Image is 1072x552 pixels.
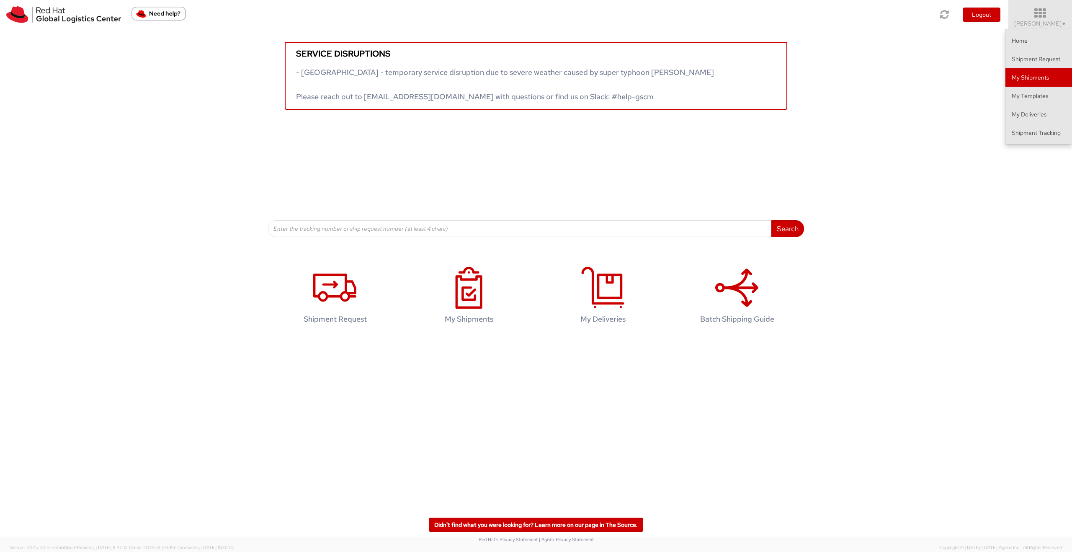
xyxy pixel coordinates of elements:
h4: Batch Shipping Guide [683,315,791,323]
a: My Deliveries [1005,105,1072,124]
button: Search [771,220,804,237]
span: Client: 2025.18.0-fd567a5 [129,544,234,550]
span: master, [DATE] 11:47:12 [80,544,128,550]
a: Service disruptions - [GEOGRAPHIC_DATA] - temporary service disruption due to severe weather caus... [285,42,787,110]
a: Batch Shipping Guide [674,258,800,336]
span: - [GEOGRAPHIC_DATA] - temporary service disruption due to severe weather caused by super typhoon ... [296,67,714,101]
h4: Shipment Request [281,315,389,323]
span: ▼ [1062,21,1067,27]
span: Copyright © [DATE]-[DATE] Agistix Inc., All Rights Reserved [939,544,1062,551]
button: Need help? [131,7,186,21]
span: [PERSON_NAME] [1014,20,1067,27]
h5: Service disruptions [296,49,776,58]
button: Logout [963,8,1000,22]
input: Enter the tracking number or ship request number (at least 4 chars) [268,220,772,237]
a: Shipment Request [272,258,398,336]
h4: My Deliveries [549,315,657,323]
span: Server: 2025.20.0-5efa686e39f [10,544,128,550]
a: My Shipments [1005,68,1072,87]
span: master, [DATE] 10:01:07 [185,544,234,550]
a: My Templates [1005,87,1072,105]
a: Red Hat's Privacy Statement [479,537,538,542]
h4: My Shipments [415,315,523,323]
a: Shipment Request [1005,50,1072,68]
a: Didn't find what you were looking for? Learn more on our page in The Source. [429,518,643,532]
a: My Deliveries [540,258,666,336]
a: Home [1005,31,1072,50]
a: My Shipments [406,258,532,336]
a: Shipment Tracking [1005,124,1072,142]
a: | Agistix Privacy Statement [539,537,594,542]
img: rh-logistics-00dfa346123c4ec078e1.svg [6,6,121,23]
